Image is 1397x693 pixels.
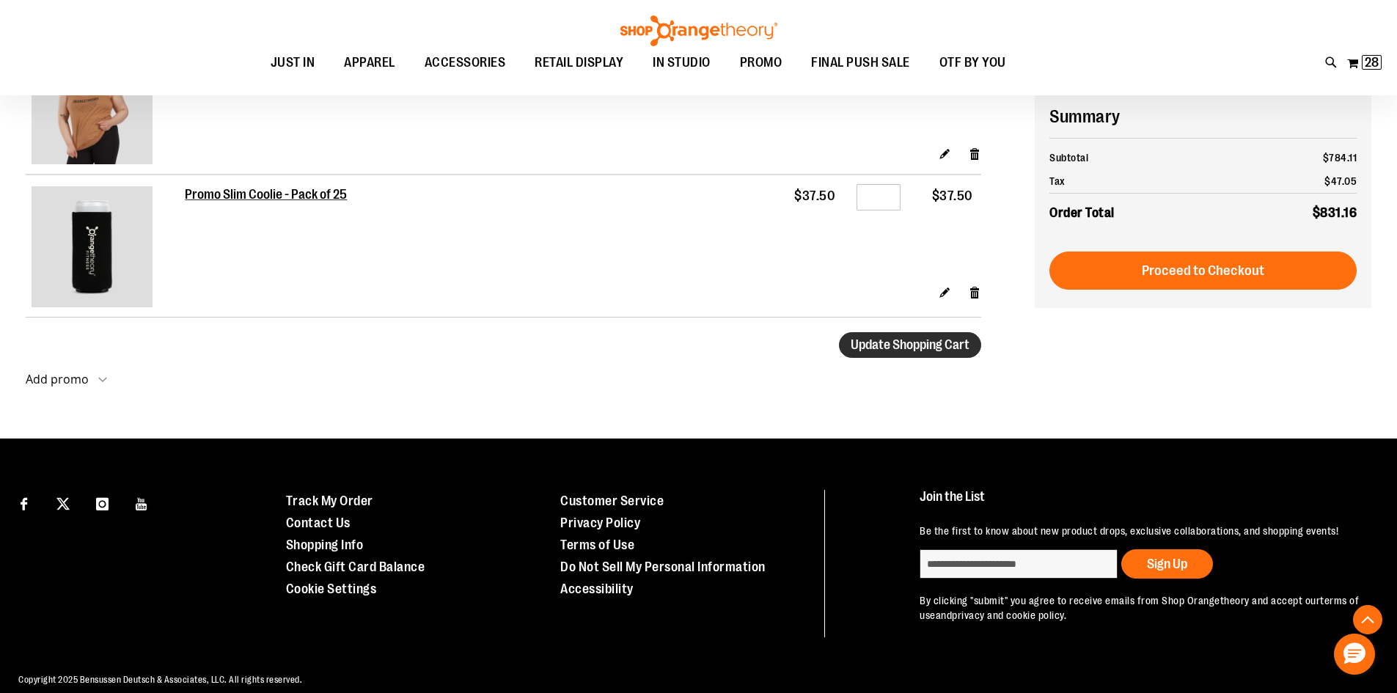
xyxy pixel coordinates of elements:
[26,373,107,394] button: Add promo
[1324,175,1357,187] span: $47.05
[920,549,1118,579] input: enter email
[185,187,348,203] a: Promo Slim Coolie - Pack of 25
[969,284,981,299] a: Remove item
[329,46,410,80] a: APPAREL
[32,43,179,168] a: Base Racerback Tank
[796,46,925,80] a: FINAL PUSH SALE
[920,524,1363,538] p: Be the first to know about new product drops, exclusive collaborations, and shopping events!
[1323,152,1357,164] span: $784.11
[725,46,797,80] a: PROMO
[1049,169,1239,194] th: Tax
[32,186,179,311] a: Promo Slim Coolie - Pack of 25
[560,516,640,530] a: Privacy Policy
[1049,252,1357,290] button: Proceed to Checkout
[256,46,330,80] a: JUST IN
[520,46,638,80] a: RETAIL DISPLAY
[811,46,910,79] span: FINAL PUSH SALE
[1147,557,1187,571] span: Sign Up
[560,538,634,552] a: Terms of Use
[1353,605,1382,634] button: Back To Top
[1121,549,1213,579] button: Sign Up
[618,15,780,46] img: Shop Orangetheory
[560,560,766,574] a: Do Not Sell My Personal Information
[740,46,782,79] span: PROMO
[32,186,153,307] img: Promo Slim Coolie - Pack of 25
[1334,634,1375,675] button: Hello, have a question? Let’s chat.
[638,46,725,80] a: IN STUDIO
[32,43,153,164] img: Base Racerback Tank
[286,516,351,530] a: Contact Us
[920,490,1363,517] h4: Join the List
[1142,263,1264,279] span: Proceed to Checkout
[1049,202,1115,223] strong: Order Total
[560,582,634,596] a: Accessibility
[920,593,1363,623] p: By clicking "submit" you agree to receive emails from Shop Orangetheory and accept our and
[560,494,664,508] a: Customer Service
[286,582,377,596] a: Cookie Settings
[969,146,981,161] a: Remove item
[56,497,70,510] img: Twitter
[11,490,37,516] a: Visit our Facebook page
[925,46,1021,80] a: OTF BY YOU
[1365,55,1379,70] span: 28
[271,46,315,79] span: JUST IN
[839,332,981,358] button: Update Shopping Cart
[939,46,1006,79] span: OTF BY YOU
[26,371,89,387] strong: Add promo
[286,494,373,508] a: Track My Order
[952,609,1066,621] a: privacy and cookie policy.
[286,560,425,574] a: Check Gift Card Balance
[51,490,76,516] a: Visit our X page
[1049,146,1239,169] th: Subtotal
[1049,104,1357,129] h2: Summary
[1313,205,1357,220] span: $831.16
[129,490,155,516] a: Visit our Youtube page
[410,46,521,80] a: ACCESSORIES
[932,188,973,203] span: $37.50
[18,675,302,685] span: Copyright 2025 Bensussen Deutsch & Associates, LLC. All rights reserved.
[535,46,623,79] span: RETAIL DISPLAY
[653,46,711,79] span: IN STUDIO
[286,538,364,552] a: Shopping Info
[425,46,506,79] span: ACCESSORIES
[89,490,115,516] a: Visit our Instagram page
[344,46,395,79] span: APPAREL
[851,337,969,352] span: Update Shopping Cart
[794,188,835,203] span: $37.50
